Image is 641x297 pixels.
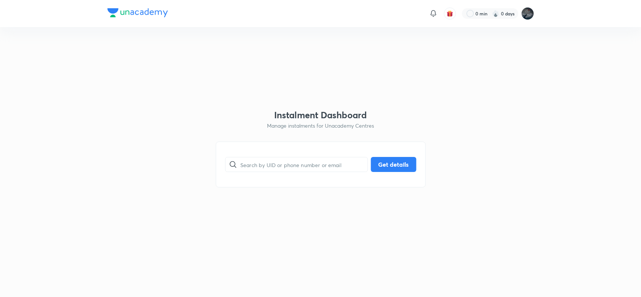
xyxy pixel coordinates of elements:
[267,122,374,130] p: Manage instalments for Unacademy Centres
[446,10,453,17] img: avatar
[444,8,456,20] button: avatar
[274,110,367,121] h3: Instalment Dashboard
[107,8,168,19] a: Company Logo
[521,7,534,20] img: Subrahmanyam Mopidevi
[492,10,499,17] img: streak
[240,155,367,174] input: Search by UID or phone number or email
[371,157,416,172] button: Get details
[107,8,168,17] img: Company Logo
